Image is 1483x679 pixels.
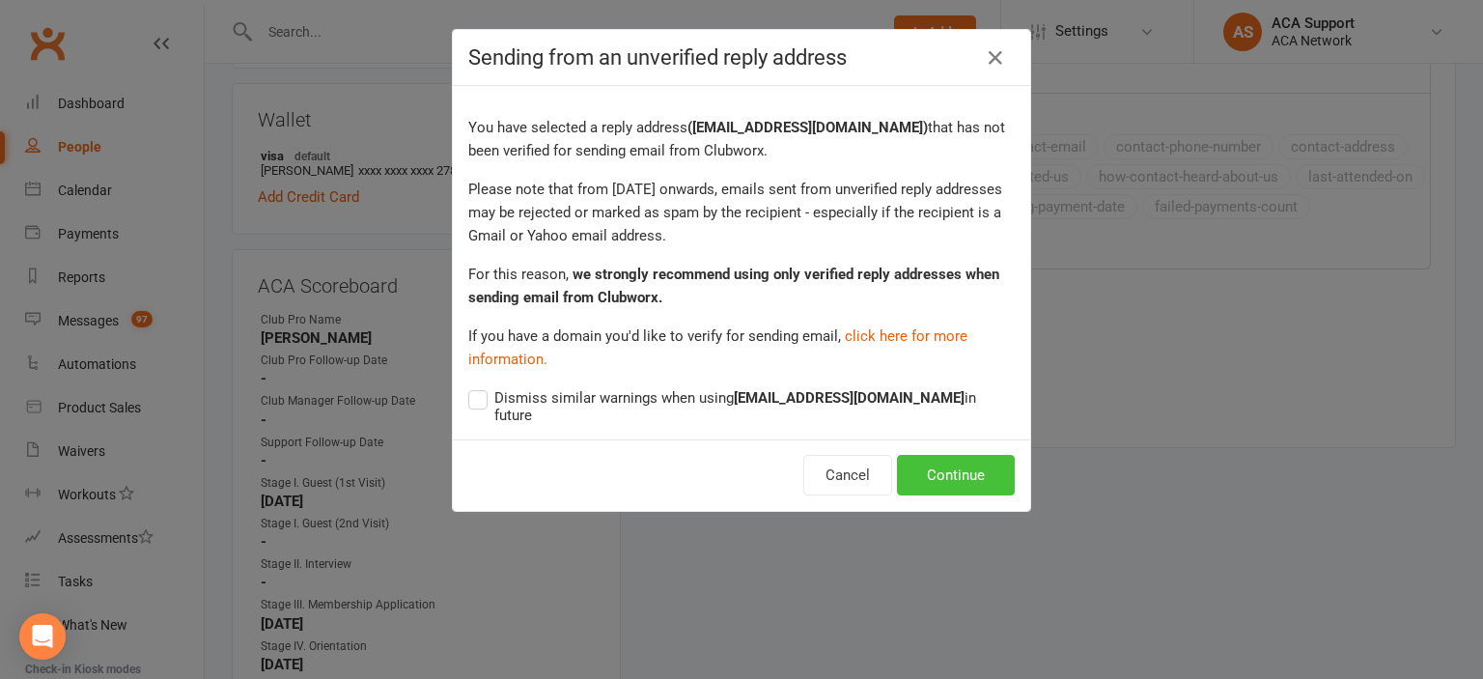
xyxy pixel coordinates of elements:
div: Open Intercom Messenger [19,613,66,660]
p: You have selected a reply address that has not been verified for sending email from Clubworx. [468,116,1015,162]
strong: we strongly recommend using only verified reply addresses when sending email from Clubworx. [468,266,999,306]
p: Please note that from [DATE] onwards, emails sent from unverified reply addresses may be rejected... [468,178,1015,247]
a: Close [980,42,1011,73]
p: For this reason, [468,263,1015,309]
strong: [EMAIL_ADDRESS][DOMAIN_NAME] [734,389,965,407]
p: If you have a domain you'd like to verify for sending email, [468,325,1015,371]
h4: Sending from an unverified reply address [468,45,1015,70]
button: Continue [897,455,1015,495]
span: Dismiss similar warnings when using in future [494,386,1015,424]
button: Cancel [803,455,892,495]
strong: ( [EMAIL_ADDRESS][DOMAIN_NAME] ) [687,119,928,136]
